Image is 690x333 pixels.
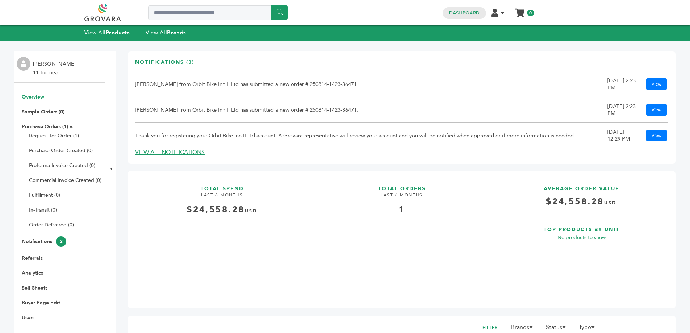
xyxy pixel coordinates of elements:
[494,219,668,295] a: TOP PRODUCTS BY UNIT No products to show
[646,104,667,116] a: View
[646,78,667,90] a: View
[17,57,30,71] img: profile.png
[527,10,534,16] span: 0
[315,178,489,192] h3: TOTAL ORDERS
[22,314,34,321] a: Users
[106,29,130,36] strong: Products
[29,147,93,154] a: Purchase Order Created (0)
[135,59,194,71] h3: Notifications (3)
[22,255,43,262] a: Referrals
[135,192,309,204] h4: LAST 6 MONTHS
[29,207,57,213] a: In-Transit (0)
[315,178,489,296] a: TOTAL ORDERS LAST 6 MONTHS 1
[449,10,480,16] a: Dashboard
[494,178,668,213] a: AVERAGE ORDER VALUE $24,558.28USD
[494,196,668,213] h4: $24,558.28
[22,238,66,245] a: Notifications3
[29,162,95,169] a: Proforma Invoice Created (0)
[146,29,186,36] a: View AllBrands
[148,5,288,20] input: Search a product or brand...
[84,29,130,36] a: View AllProducts
[607,129,636,142] div: [DATE] 12:29 PM
[33,60,81,77] li: [PERSON_NAME] - 11 login(s)
[315,204,489,216] div: 1
[29,132,79,139] a: Request for Order (1)
[22,93,44,100] a: Overview
[22,284,47,291] a: Sell Sheets
[29,221,74,228] a: Order Delivered (0)
[494,178,668,192] h3: AVERAGE ORDER VALUE
[646,130,667,141] a: View
[167,29,186,36] strong: Brands
[482,323,500,333] h2: FILTER:
[22,123,68,130] a: Purchase Orders (1)
[135,148,205,156] a: VIEW ALL NOTIFICATIONS
[29,192,60,199] a: Fulfillment (0)
[56,236,66,247] span: 3
[315,192,489,204] h4: LAST 6 MONTHS
[607,103,636,117] div: [DATE] 2:23 PM
[135,97,607,123] td: [PERSON_NAME] from Orbit Bike Inn II Ltd has submitted a new order # 250814-1423-36471.
[135,71,607,97] td: [PERSON_NAME] from Orbit Bike Inn II Ltd has submitted a new order # 250814-1423-36471.
[135,178,309,296] a: TOTAL SPEND LAST 6 MONTHS $24,558.28USD
[135,204,309,216] div: $24,558.28
[135,123,607,149] td: Thank you for registering your Orbit Bike Inn II Ltd account. A Grovara representative will revie...
[515,7,524,14] a: My Cart
[22,108,64,115] a: Sample Orders (0)
[494,219,668,233] h3: TOP PRODUCTS BY UNIT
[494,233,668,242] p: No products to show
[22,270,43,276] a: Analytics
[22,299,60,306] a: Buyer Page Edit
[29,177,101,184] a: Commercial Invoice Created (0)
[135,178,309,192] h3: TOTAL SPEND
[245,208,258,214] span: USD
[604,200,617,206] span: USD
[607,77,636,91] div: [DATE] 2:23 PM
